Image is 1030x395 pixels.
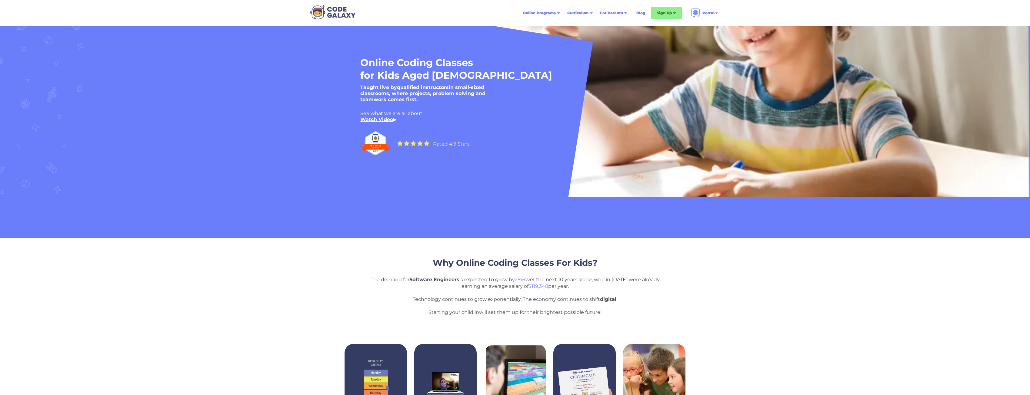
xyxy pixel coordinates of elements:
[409,277,459,282] strong: Software Engineers
[600,10,623,16] div: For Parents
[424,140,430,146] img: Yellow Star - the Code Galaxy
[596,8,631,18] div: For Parents
[564,8,596,18] div: Curriculum
[600,296,616,302] strong: digital
[397,140,403,146] img: Yellow Star - the Code Galaxy
[651,7,682,19] div: Sign Up
[360,56,622,81] h1: Online Coding Classes for Kids Aged [DEMOGRAPHIC_DATA]
[404,140,410,146] img: Yellow Star - the Code Galaxy
[417,140,423,146] img: Yellow Star - the Code Galaxy
[360,129,391,158] img: Top Rated edtech company
[397,84,449,90] strong: qualified instructors
[633,8,649,18] a: Blog
[515,277,524,282] span: 25%
[519,8,564,18] div: Online Programs
[360,110,651,123] div: See what we are all about! ‍ ▶
[410,140,416,146] img: Yellow Star - the Code Galaxy
[702,10,715,16] div: Portal
[528,283,548,289] span: $119,348
[367,276,664,316] p: The demand for is expected to grow by over the next 10 years alone, who in [DATE] were already ea...
[360,84,512,103] h5: Taught live by in small-sized classrooms, where projects, problem solving and teamwork comes first.
[360,117,393,122] a: Watch Video
[523,10,556,16] div: Online Programs
[657,10,672,16] div: Sign Up
[687,6,722,20] div: Portal
[433,258,597,268] span: Why Online Coding Classes For Kids?
[433,142,470,146] div: Rated 4.9 Stars
[567,10,588,16] div: Curriculum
